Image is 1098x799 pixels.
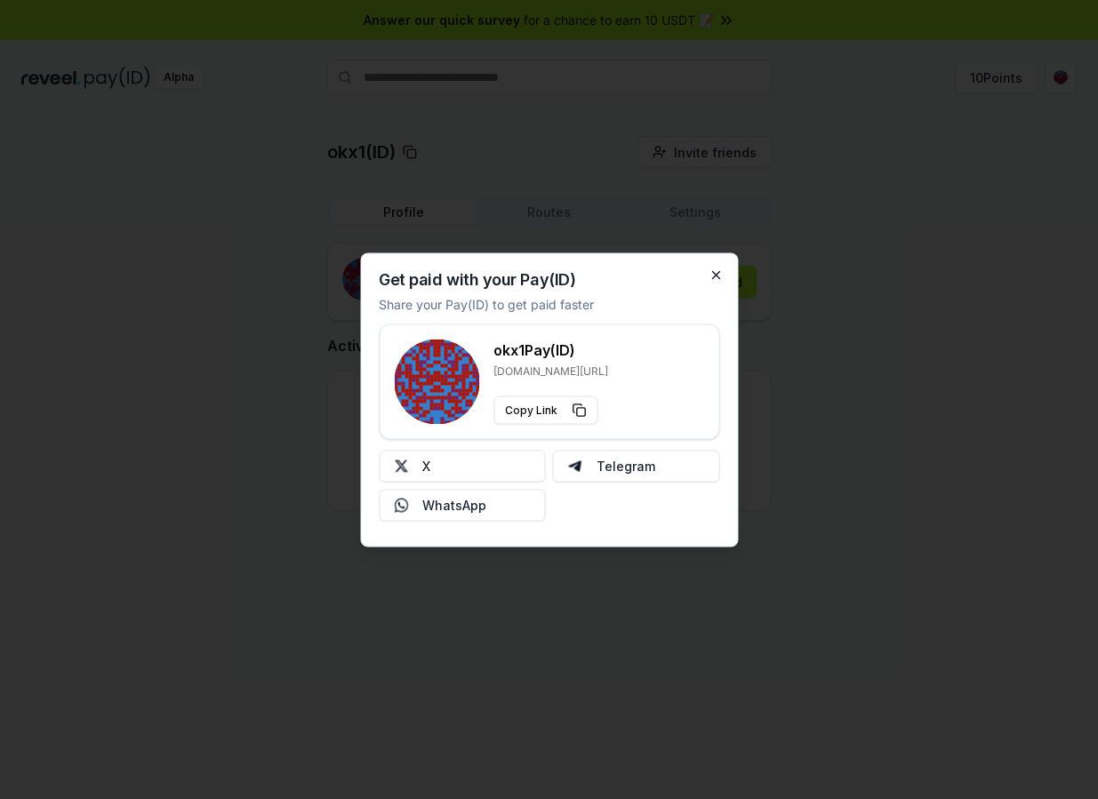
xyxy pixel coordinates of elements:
button: Telegram [553,450,720,482]
button: Copy Link [493,396,597,424]
img: Telegram [568,459,582,473]
p: Share your Pay(ID) to get paid faster [379,294,594,313]
img: X [394,459,408,473]
h2: Get paid with your Pay(ID) [379,271,575,287]
h3: okx1 Pay(ID) [493,339,608,360]
p: [DOMAIN_NAME][URL] [493,364,608,378]
button: X [379,450,546,482]
img: Whatsapp [394,498,408,512]
button: WhatsApp [379,489,546,521]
